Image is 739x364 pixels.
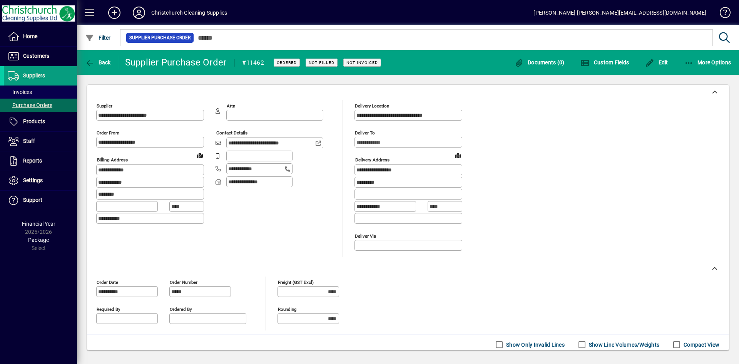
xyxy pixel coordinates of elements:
a: Products [4,112,77,131]
span: Purchase Orders [8,102,52,108]
mat-label: Rounding [278,306,296,312]
div: Supplier Purchase Order [125,56,227,69]
a: Staff [4,132,77,151]
span: Customers [23,53,49,59]
div: Christchurch Cleaning Supplies [151,7,227,19]
span: Financial Year [22,221,55,227]
mat-label: Order date [97,279,118,285]
span: Suppliers [23,72,45,79]
span: Staff [23,138,35,144]
a: Knowledge Base [714,2,729,27]
a: Support [4,191,77,210]
mat-label: Attn [227,103,235,109]
mat-label: Order from [97,130,119,136]
mat-label: Ordered by [170,306,192,312]
mat-label: Freight (GST excl) [278,279,314,285]
a: Purchase Orders [4,99,77,112]
a: Home [4,27,77,46]
span: Invoices [8,89,32,95]
span: Filter [85,35,111,41]
button: Profile [127,6,151,20]
button: More Options [682,55,733,69]
mat-label: Deliver To [355,130,375,136]
mat-label: Required by [97,306,120,312]
label: Show Only Invalid Lines [505,341,565,349]
a: View on map [194,149,206,161]
span: Ordered [277,60,297,65]
mat-label: Supplier [97,103,112,109]
span: Support [23,197,42,203]
label: Compact View [682,341,719,349]
span: Supplier Purchase Order [129,34,191,42]
button: Add [102,6,127,20]
span: Not Invoiced [346,60,378,65]
mat-label: Order number [170,279,197,285]
app-page-header-button: Back [77,55,119,69]
span: Home [23,33,37,39]
button: Back [83,55,113,69]
button: Custom Fields [578,55,631,69]
a: Reports [4,151,77,171]
label: Show Line Volumes/Weights [587,341,659,349]
span: Custom Fields [580,59,629,65]
span: Reports [23,158,42,164]
div: [PERSON_NAME] [PERSON_NAME][EMAIL_ADDRESS][DOMAIN_NAME] [533,7,706,19]
span: Edit [645,59,668,65]
button: Edit [643,55,670,69]
button: Filter [83,31,113,45]
mat-label: Deliver via [355,233,376,238]
div: #11462 [242,57,264,69]
span: Back [85,59,111,65]
a: Invoices [4,86,77,99]
a: Settings [4,171,77,190]
button: Documents (0) [513,55,567,69]
span: More Options [684,59,731,65]
a: View on map [452,149,464,161]
mat-label: Delivery Location [355,103,389,109]
span: Package [28,237,49,243]
a: Customers [4,47,77,66]
span: Not Filled [309,60,334,65]
span: Documents (0) [515,59,565,65]
span: Products [23,118,45,124]
span: Settings [23,177,43,183]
